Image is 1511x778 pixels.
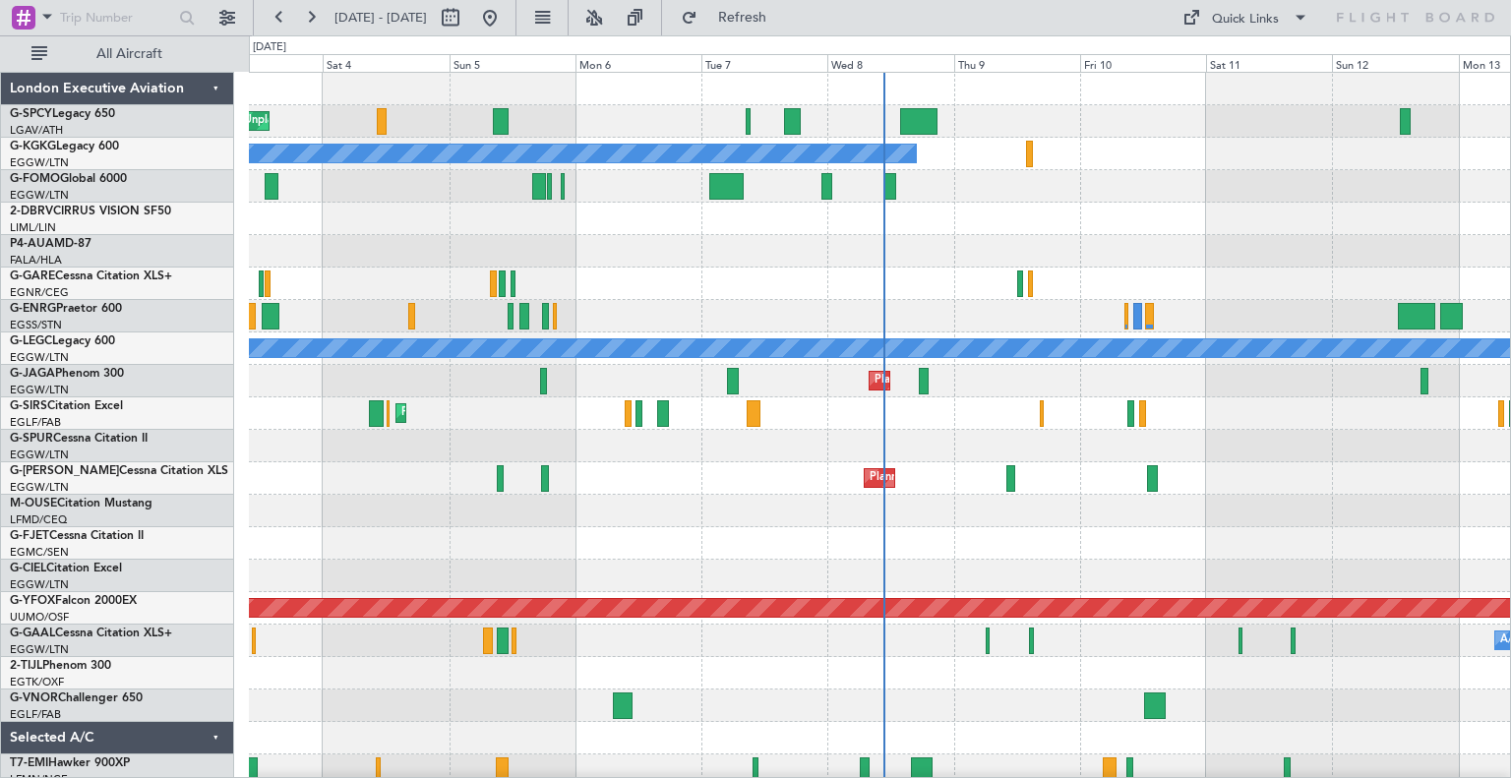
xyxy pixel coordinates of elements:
[197,54,323,72] div: Fri 3
[1332,54,1458,72] div: Sun 12
[10,660,42,672] span: 2-TIJL
[10,628,172,639] a: G-GAALCessna Citation XLS+
[870,463,1179,493] div: Planned Maint [GEOGRAPHIC_DATA] ([GEOGRAPHIC_DATA])
[10,465,228,477] a: G-[PERSON_NAME]Cessna Citation XLS
[10,141,56,152] span: G-KGKG
[60,3,173,32] input: Trip Number
[10,448,69,462] a: EGGW/LTN
[1212,10,1279,30] div: Quick Links
[10,123,63,138] a: LGAV/ATH
[323,54,449,72] div: Sat 4
[10,595,137,607] a: G-YFOXFalcon 2000EX
[10,335,115,347] a: G-LEGCLegacy 600
[450,54,575,72] div: Sun 5
[10,675,64,689] a: EGTK/OXF
[10,383,69,397] a: EGGW/LTN
[10,285,69,300] a: EGNR/CEG
[10,155,69,170] a: EGGW/LTN
[10,400,47,412] span: G-SIRS
[10,238,91,250] a: P4-AUAMD-87
[10,173,127,185] a: G-FOMOGlobal 6000
[10,368,55,380] span: G-JAGA
[10,368,124,380] a: G-JAGAPhenom 300
[10,433,53,445] span: G-SPUR
[10,692,58,704] span: G-VNOR
[10,530,144,542] a: G-FJETCessna Citation II
[10,253,62,268] a: FALA/HLA
[10,206,53,217] span: 2-DBRV
[10,433,148,445] a: G-SPURCessna Citation II
[10,220,56,235] a: LIML/LIN
[51,47,208,61] span: All Aircraft
[1206,54,1332,72] div: Sat 11
[10,108,52,120] span: G-SPCY
[10,563,122,574] a: G-CIELCitation Excel
[10,335,52,347] span: G-LEGC
[672,2,790,33] button: Refresh
[10,577,69,592] a: EGGW/LTN
[10,707,61,722] a: EGLF/FAB
[10,757,130,769] a: T7-EMIHawker 900XP
[954,54,1080,72] div: Thu 9
[10,270,55,282] span: G-GARE
[10,642,69,657] a: EGGW/LTN
[827,54,953,72] div: Wed 8
[10,480,69,495] a: EGGW/LTN
[10,757,48,769] span: T7-EMI
[10,318,62,332] a: EGSS/STN
[10,465,119,477] span: G-[PERSON_NAME]
[401,398,711,428] div: Planned Maint [GEOGRAPHIC_DATA] ([GEOGRAPHIC_DATA])
[1080,54,1206,72] div: Fri 10
[875,366,1184,395] div: Planned Maint [GEOGRAPHIC_DATA] ([GEOGRAPHIC_DATA])
[10,350,69,365] a: EGGW/LTN
[10,173,60,185] span: G-FOMO
[701,11,784,25] span: Refresh
[10,206,171,217] a: 2-DBRVCIRRUS VISION SF50
[10,238,54,250] span: P4-AUA
[10,303,56,315] span: G-ENRG
[10,563,46,574] span: G-CIEL
[575,54,701,72] div: Mon 6
[22,38,213,70] button: All Aircraft
[10,141,119,152] a: G-KGKGLegacy 600
[10,545,69,560] a: EGMC/SEN
[10,415,61,430] a: EGLF/FAB
[10,400,123,412] a: G-SIRSCitation Excel
[10,108,115,120] a: G-SPCYLegacy 650
[10,303,122,315] a: G-ENRGPraetor 600
[10,660,111,672] a: 2-TIJLPhenom 300
[10,692,143,704] a: G-VNORChallenger 650
[253,39,286,56] div: [DATE]
[10,595,55,607] span: G-YFOX
[10,188,69,203] a: EGGW/LTN
[10,530,49,542] span: G-FJET
[10,512,67,527] a: LFMD/CEQ
[1173,2,1318,33] button: Quick Links
[10,628,55,639] span: G-GAAL
[10,610,69,625] a: UUMO/OSF
[10,498,57,509] span: M-OUSE
[10,270,172,282] a: G-GARECessna Citation XLS+
[701,54,827,72] div: Tue 7
[10,498,152,509] a: M-OUSECitation Mustang
[334,9,427,27] span: [DATE] - [DATE]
